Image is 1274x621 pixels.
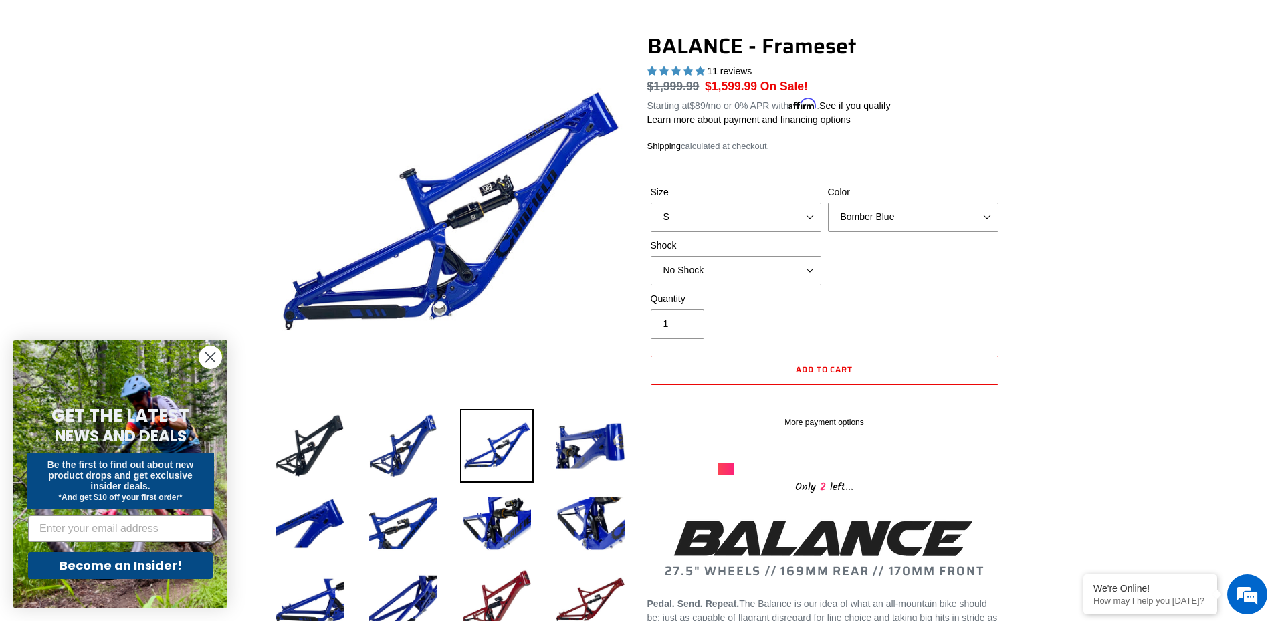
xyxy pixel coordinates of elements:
img: Load image into Gallery viewer, BALANCE - Frameset [554,409,627,483]
div: We're Online! [1093,583,1207,594]
span: 5.00 stars [647,66,708,76]
span: Affirm [788,98,817,110]
span: GET THE LATEST [51,404,189,428]
button: Close dialog [199,346,222,369]
h1: BALANCE - Frameset [647,33,1002,59]
h2: 27.5" WHEELS // 169MM REAR // 170MM FRONT [647,516,1002,579]
span: $1,599.99 [705,80,757,93]
span: *And get $10 off your first order* [58,493,182,502]
img: Load image into Gallery viewer, BALANCE - Frameset [554,487,627,560]
span: On Sale! [760,78,808,95]
a: Shipping [647,141,681,152]
span: Add to cart [796,363,853,376]
img: Load image into Gallery viewer, BALANCE - Frameset [460,409,534,483]
label: Quantity [651,292,821,306]
img: Load image into Gallery viewer, BALANCE - Frameset [366,487,440,560]
label: Color [828,185,998,199]
span: NEWS AND DEALS [55,425,187,447]
a: More payment options [651,416,998,428]
label: Shock [651,239,821,253]
a: Learn more about payment and financing options [647,114,851,125]
span: 11 reviews [707,66,752,76]
img: Load image into Gallery viewer, BALANCE - Frameset [366,409,440,483]
label: Size [651,185,821,199]
img: Load image into Gallery viewer, BALANCE - Frameset [273,409,346,483]
div: Only left... [718,475,932,496]
span: $89 [689,100,705,111]
button: Become an Insider! [28,552,213,579]
span: Be the first to find out about new product drops and get exclusive insider deals. [47,459,194,491]
span: 2 [816,479,830,495]
a: See if you qualify - Learn more about Affirm Financing (opens in modal) [819,100,891,111]
div: calculated at checkout. [647,140,1002,153]
s: $1,999.99 [647,80,700,93]
img: Load image into Gallery viewer, BALANCE - Frameset [273,487,346,560]
p: Starting at /mo or 0% APR with . [647,96,891,113]
p: How may I help you today? [1093,596,1207,606]
button: Add to cart [651,356,998,385]
b: Pedal. Send. Repeat. [647,598,740,609]
input: Enter your email address [28,515,213,542]
img: Load image into Gallery viewer, BALANCE - Frameset [460,487,534,560]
